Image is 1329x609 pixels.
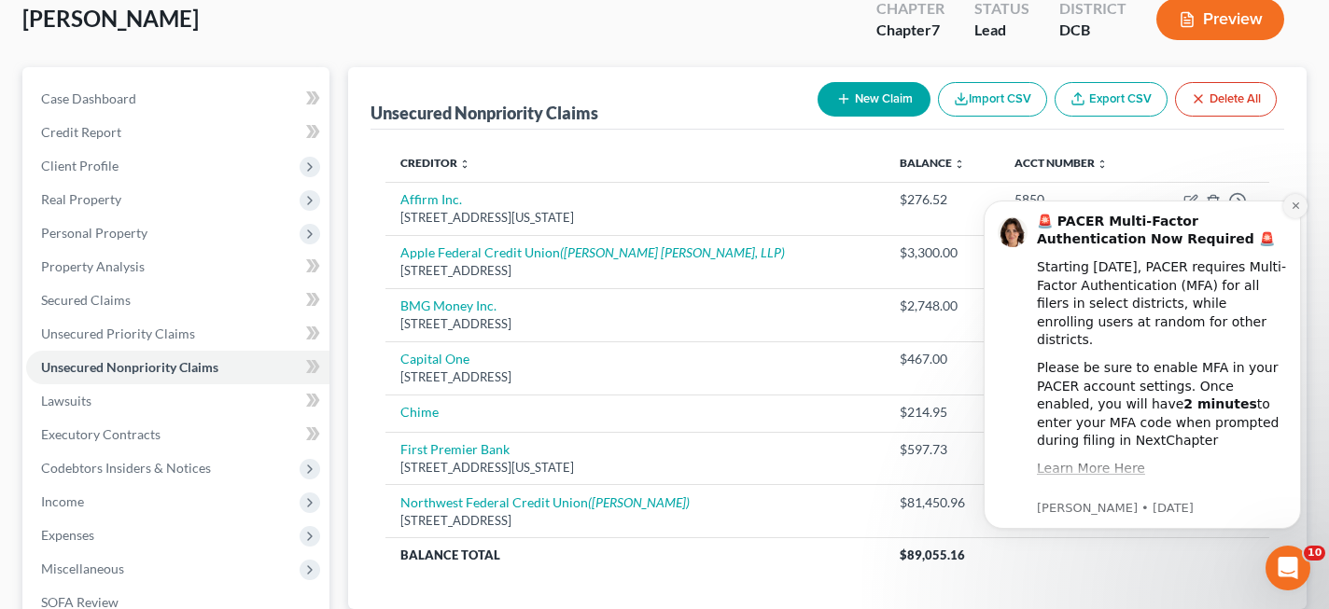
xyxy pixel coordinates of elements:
[41,258,145,274] span: Property Analysis
[459,159,470,170] i: unfold_more
[400,156,470,170] a: Creditor unfold_more
[1175,82,1277,117] button: Delete All
[900,190,985,209] div: $276.52
[41,158,119,173] span: Client Profile
[954,159,965,170] i: unfold_more
[900,350,985,368] div: $467.00
[400,209,870,227] div: [STREET_ADDRESS][US_STATE]
[400,191,462,207] a: Affirm Inc.
[1014,156,1108,170] a: Acct Number unfold_more
[41,393,91,408] span: Lawsuits
[938,82,1047,117] button: Import CSV
[26,384,329,418] a: Lawsuits
[400,262,870,280] div: [STREET_ADDRESS]
[41,225,147,241] span: Personal Property
[41,561,124,576] span: Miscellaneous
[26,116,329,149] a: Credit Report
[1059,20,1126,41] div: DCB
[41,292,131,308] span: Secured Claims
[900,403,985,422] div: $214.95
[400,459,870,477] div: [STREET_ADDRESS][US_STATE]
[400,404,439,420] a: Chime
[400,244,785,260] a: Apple Federal Credit Union([PERSON_NAME] [PERSON_NAME], LLP)
[931,21,940,38] span: 7
[1097,159,1108,170] i: unfold_more
[400,368,870,386] div: [STREET_ADDRESS]
[974,20,1029,41] div: Lead
[41,325,195,341] span: Unsecured Priority Claims
[588,494,690,510] i: ([PERSON_NAME])
[26,82,329,116] a: Case Dashboard
[400,494,690,510] a: Northwest Federal Credit Union([PERSON_NAME])
[41,124,121,140] span: Credit Report
[560,244,785,260] i: ([PERSON_NAME] [PERSON_NAME], LLP)
[400,315,870,333] div: [STREET_ADDRESS]
[900,243,985,262] div: $3,300.00
[1055,82,1168,117] a: Export CSV
[400,298,497,313] a: BMG Money Inc.
[900,156,965,170] a: Balance unfold_more
[900,297,985,315] div: $2,748.00
[26,250,329,284] a: Property Analysis
[400,351,469,367] a: Capital One
[41,493,84,509] span: Income
[900,493,985,512] div: $81,450.96
[26,418,329,451] a: Executory Contracts
[1266,546,1310,590] iframe: Intercom live chat
[385,538,885,572] th: Balance Total
[26,284,329,317] a: Secured Claims
[400,512,870,530] div: [STREET_ADDRESS]
[26,351,329,384] a: Unsecured Nonpriority Claims
[22,5,199,32] span: [PERSON_NAME]
[400,441,510,457] a: First Premier Bank
[818,82,930,117] button: New Claim
[41,460,211,476] span: Codebtors Insiders & Notices
[41,191,121,207] span: Real Property
[371,102,598,124] div: Unsecured Nonpriority Claims
[956,173,1329,559] iframe: Intercom notifications message
[41,426,161,442] span: Executory Contracts
[41,359,218,375] span: Unsecured Nonpriority Claims
[41,527,94,543] span: Expenses
[1304,546,1325,561] span: 10
[900,440,985,459] div: $597.73
[26,317,329,351] a: Unsecured Priority Claims
[41,90,136,106] span: Case Dashboard
[900,547,965,562] span: $89,055.16
[876,20,944,41] div: Chapter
